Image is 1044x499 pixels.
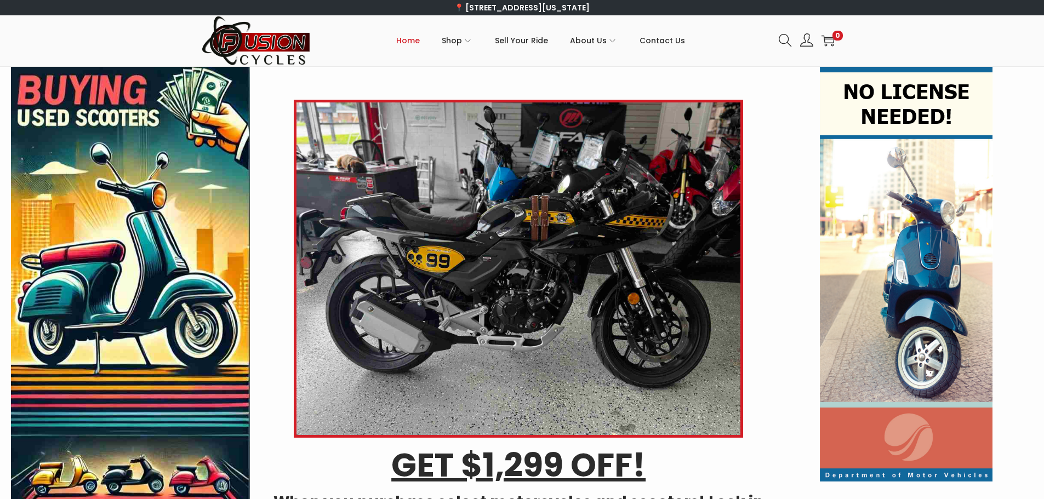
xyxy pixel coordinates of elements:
[570,27,607,54] span: About Us
[570,16,618,65] a: About Us
[821,34,835,47] a: 0
[396,16,420,65] a: Home
[396,27,420,54] span: Home
[495,27,548,54] span: Sell Your Ride
[311,16,771,65] nav: Primary navigation
[454,2,590,13] a: 📍 [STREET_ADDRESS][US_STATE]
[640,27,685,54] span: Contact Us
[442,27,462,54] span: Shop
[391,442,646,488] u: GET $1,299 OFF!
[442,16,473,65] a: Shop
[202,15,311,66] img: Woostify retina logo
[640,16,685,65] a: Contact Us
[495,16,548,65] a: Sell Your Ride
